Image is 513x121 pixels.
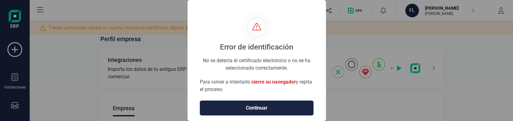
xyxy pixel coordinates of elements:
[251,79,296,85] span: cierre su navegador
[200,57,313,63] div: No se detecta el certificado electrónico o no se ha seleccionado correctamente.
[200,78,313,93] p: Para volver a intentarlo y repita el proceso.
[200,101,313,115] button: Continuar
[220,42,293,52] div: Error de identificación
[206,104,307,112] span: Continuar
